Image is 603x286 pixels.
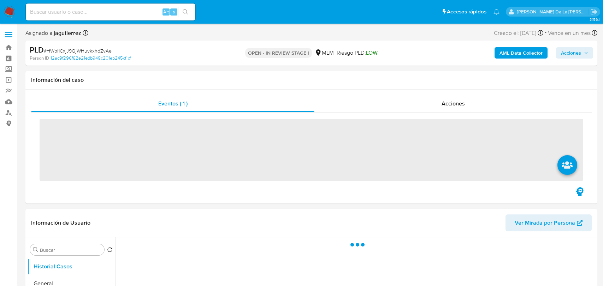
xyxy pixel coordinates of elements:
[52,29,81,37] b: jagutierrez
[245,48,312,58] p: OPEN - IN REVIEW STAGE I
[447,8,486,16] span: Accesos rápidos
[337,49,378,57] span: Riesgo PLD:
[33,247,39,252] button: Buscar
[163,8,169,15] span: Alt
[556,47,593,59] button: Acciones
[315,49,334,57] div: MLM
[107,247,113,255] button: Volver al orden por defecto
[178,7,193,17] button: search-icon
[515,214,575,231] span: Ver Mirada por Persona
[31,77,592,84] h1: Información del caso
[173,8,175,15] span: s
[590,8,598,16] a: Salir
[31,219,90,226] h1: Información de Usuario
[27,258,116,275] button: Historial Casos
[40,119,583,181] span: ‌
[442,99,465,108] span: Acciones
[545,28,546,38] span: -
[493,9,499,15] a: Notificaciones
[44,47,112,54] span: # HWpi1CxjJ9QjWHuvkxhdZvAe
[517,8,588,15] p: javier.gutierrez@mercadolibre.com.mx
[548,29,591,37] span: Vence en un mes
[25,29,81,37] span: Asignado a
[40,247,101,253] input: Buscar
[158,99,188,108] span: Eventos ( 1 )
[494,28,543,38] div: Creado el: [DATE]
[26,7,195,17] input: Buscar usuario o caso...
[30,44,44,55] b: PLD
[366,49,378,57] span: LOW
[30,55,49,61] b: Person ID
[495,47,548,59] button: AML Data Collector
[561,47,581,59] span: Acciones
[499,47,543,59] b: AML Data Collector
[51,55,131,61] a: 12ac9f296f62e21edb949c201eb245cf
[506,214,592,231] button: Ver Mirada por Persona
